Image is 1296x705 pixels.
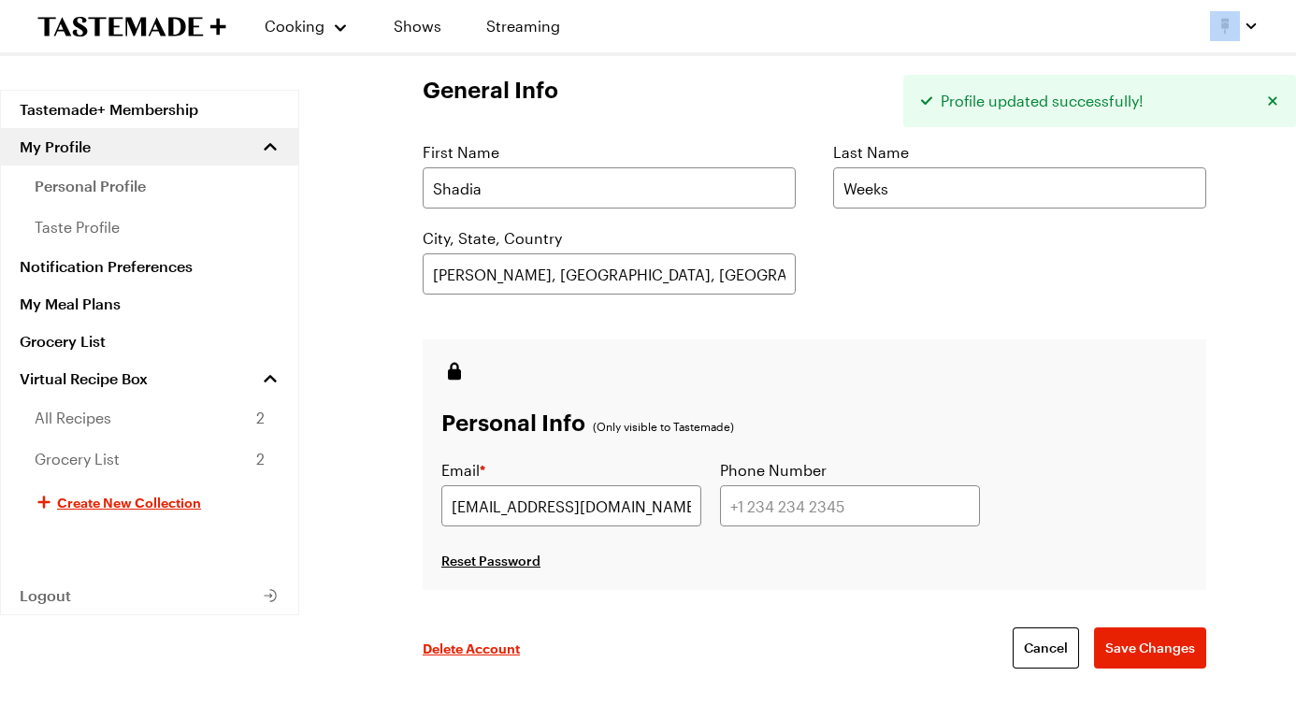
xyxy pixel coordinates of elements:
[1,397,298,439] a: All Recipes2
[720,459,827,482] label: Phone Number
[1264,90,1281,112] button: Close success notification
[423,253,796,295] input: Start typing your city name...
[1,577,298,614] button: Logout
[1210,11,1259,41] button: Profile picture
[1,91,298,128] a: Tastemade+ Membership
[57,493,201,511] span: Create New Collection
[264,4,349,49] button: Cooking
[1,323,298,360] a: Grocery List
[941,90,1144,112] span: Profile updated successfully!
[1,360,298,397] a: Virtual Recipe Box
[37,16,226,37] a: To Tastemade Home Page
[35,448,120,470] span: Grocery List
[720,485,980,526] input: +1 234 234 2345
[20,369,148,388] span: Virtual Recipe Box
[1,207,298,248] a: taste profile
[1094,627,1206,669] button: Save Changes
[423,141,499,164] label: First Name
[256,407,265,429] span: 2
[1,480,298,525] button: Create New Collection
[441,459,485,482] label: Email
[20,586,71,605] span: Logout
[1,128,298,165] button: My Profile
[423,74,1206,104] h1: General Info
[256,448,265,470] span: 2
[593,419,734,434] p: (Only visible to Tastemade)
[441,552,540,570] button: Reset Password
[423,227,562,250] label: City, State, Country
[35,407,111,429] span: All Recipes
[1013,627,1079,669] a: Cancel
[441,485,701,526] input: user@email.com
[265,17,324,35] span: Cooking
[423,639,520,657] button: Delete Account
[833,141,909,164] label: Last Name
[1,285,298,323] a: My Meal Plans
[35,216,120,238] span: taste profile
[1,439,298,480] a: Grocery List2
[1105,639,1195,657] span: Save Changes
[1210,11,1240,41] img: Profile picture
[35,175,146,197] span: personal profile
[1024,639,1068,657] span: Cancel
[1,165,298,207] a: personal profile
[1,248,298,285] a: Notification Preferences
[441,407,585,437] h3: Personal Info
[903,75,1296,127] div: success notification 1 of 1
[20,137,91,156] span: My Profile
